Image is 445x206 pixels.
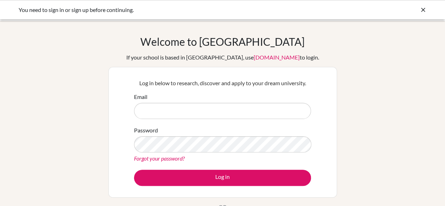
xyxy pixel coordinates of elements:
[126,53,319,62] div: If your school is based in [GEOGRAPHIC_DATA], use to login.
[19,6,321,14] div: You need to sign in or sign up before continuing.
[134,93,147,101] label: Email
[134,155,185,162] a: Forgot your password?
[254,54,300,61] a: [DOMAIN_NAME]
[134,126,158,135] label: Password
[140,35,305,48] h1: Welcome to [GEOGRAPHIC_DATA]
[134,79,311,87] p: Log in below to research, discover and apply to your dream university.
[134,170,311,186] button: Log in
